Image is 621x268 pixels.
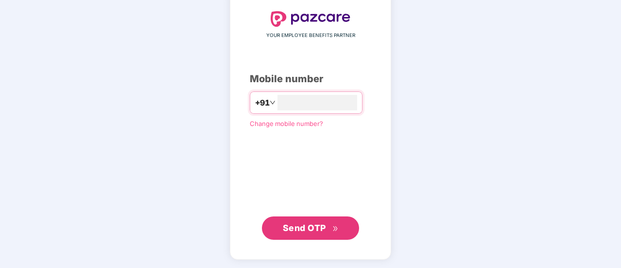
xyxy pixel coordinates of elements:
[271,11,350,27] img: logo
[270,100,276,106] span: down
[250,120,323,127] a: Change mobile number?
[250,71,371,87] div: Mobile number
[262,216,359,240] button: Send OTPdouble-right
[332,226,339,232] span: double-right
[266,32,355,39] span: YOUR EMPLOYEE BENEFITS PARTNER
[255,97,270,109] span: +91
[283,223,326,233] span: Send OTP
